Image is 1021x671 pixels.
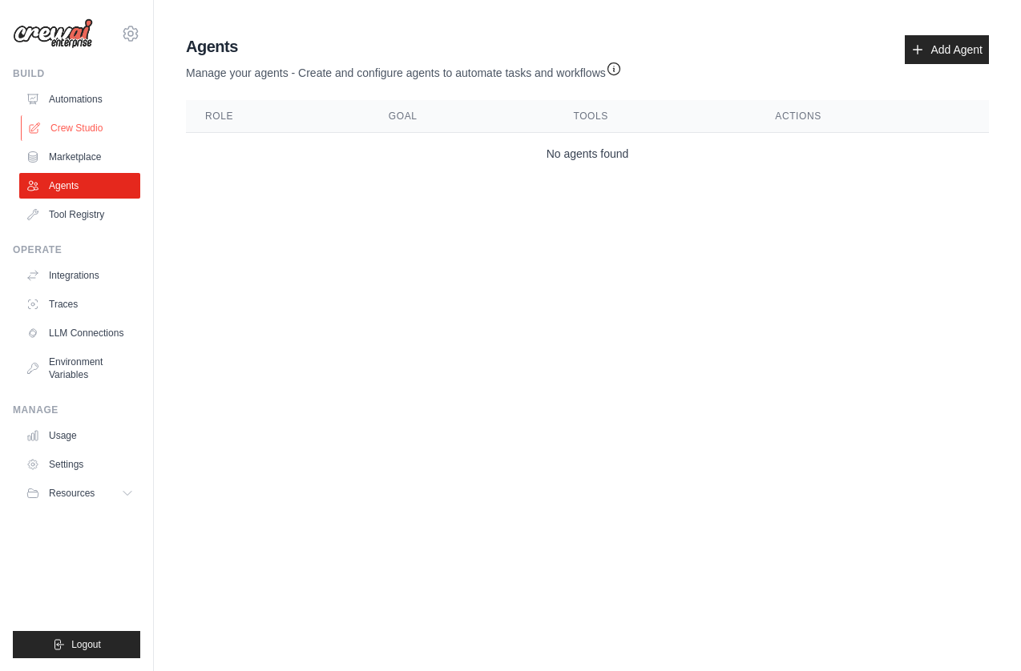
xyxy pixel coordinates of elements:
[19,452,140,477] a: Settings
[19,349,140,388] a: Environment Variables
[756,100,989,133] th: Actions
[19,291,140,317] a: Traces
[19,263,140,288] a: Integrations
[186,35,622,58] h2: Agents
[13,18,93,49] img: Logo
[13,243,140,256] div: Operate
[13,67,140,80] div: Build
[19,320,140,346] a: LLM Connections
[19,202,140,227] a: Tool Registry
[71,638,101,651] span: Logout
[13,404,140,416] div: Manage
[186,133,989,175] td: No agents found
[19,423,140,448] a: Usage
[13,631,140,658] button: Logout
[19,480,140,506] button: Resources
[186,100,369,133] th: Role
[49,487,95,500] span: Resources
[369,100,555,133] th: Goal
[905,35,989,64] a: Add Agent
[19,86,140,112] a: Automations
[19,173,140,199] a: Agents
[554,100,756,133] th: Tools
[186,58,622,81] p: Manage your agents - Create and configure agents to automate tasks and workflows
[21,115,142,141] a: Crew Studio
[19,144,140,170] a: Marketplace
